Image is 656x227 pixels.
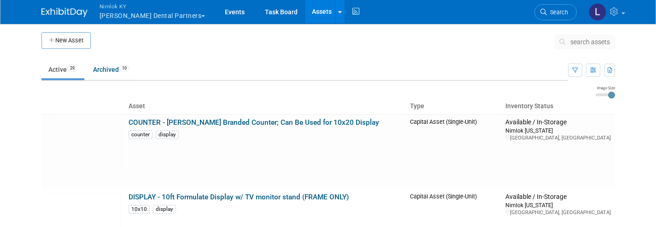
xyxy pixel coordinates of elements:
[129,205,150,214] div: 10x10
[153,205,176,214] div: display
[505,134,611,141] div: [GEOGRAPHIC_DATA], [GEOGRAPHIC_DATA]
[505,193,611,201] div: Available / In-Storage
[406,99,502,114] th: Type
[129,193,349,201] a: DISPLAY - 10ft Formulate Display w/ TV monitor stand (FRAME ONLY)
[41,8,88,17] img: ExhibitDay
[505,118,611,127] div: Available / In-Storage
[554,35,615,49] button: search assets
[589,3,606,21] img: Luc Schaefer
[505,127,611,134] div: Nimlok [US_STATE]
[534,4,577,20] a: Search
[596,85,615,91] div: Image Size
[67,65,77,72] span: 29
[406,114,502,189] td: Capital Asset (Single-Unit)
[100,1,205,11] span: Nimlok KY
[41,32,91,49] button: New Asset
[505,209,611,216] div: [GEOGRAPHIC_DATA], [GEOGRAPHIC_DATA]
[570,38,610,46] span: search assets
[41,61,84,78] a: Active29
[129,130,152,139] div: counter
[547,9,568,16] span: Search
[156,130,179,139] div: display
[119,65,129,72] span: 10
[505,201,611,209] div: Nimlok [US_STATE]
[86,61,136,78] a: Archived10
[125,99,407,114] th: Asset
[129,118,379,127] a: COUNTER - [PERSON_NAME] Branded Counter; Can Be Used for 10x20 Display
